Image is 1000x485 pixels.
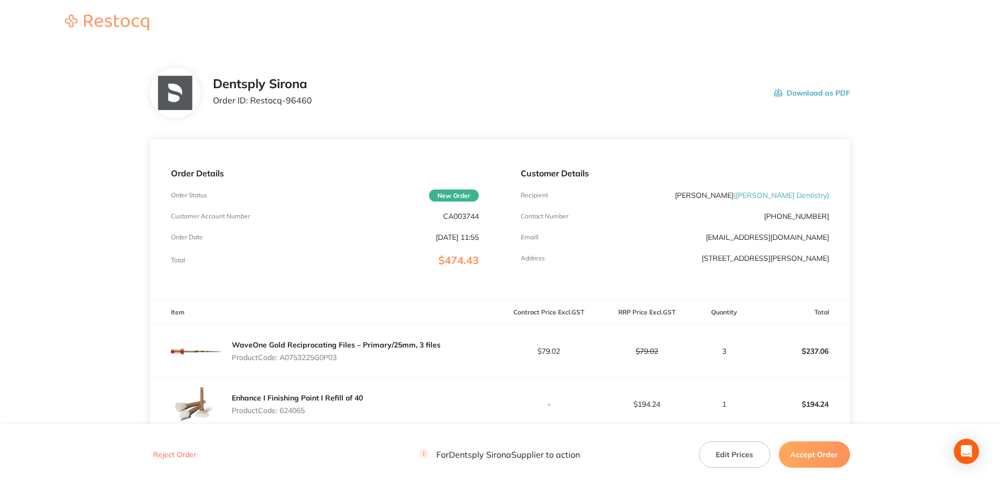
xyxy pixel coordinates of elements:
button: Accept Order [779,441,850,468]
p: $79.02 [500,347,597,355]
th: Item [150,300,500,325]
p: Product Code: A0753225G0P03 [232,353,440,362]
p: Order ID: Restocq- 96460 [213,96,312,105]
p: Order Details [171,168,479,178]
img: NTllNzd2NQ [158,76,192,110]
h2: Dentsply Sirona [213,77,312,91]
p: Customer Account Number [171,213,250,220]
a: WaveOne Gold Reciprocating Files – Primary/25mm, 3 files [232,340,440,350]
p: 1 [696,400,751,408]
th: Quantity [696,300,752,325]
p: Product Code: 624065 [232,406,363,415]
p: Order Status [171,192,207,199]
p: Emaill [521,234,539,241]
p: Recipient [521,192,548,199]
p: [PHONE_NUMBER] [764,212,829,220]
a: Restocq logo [55,15,159,32]
p: $237.06 [752,339,850,364]
p: - [500,400,597,408]
p: Customer Details [521,168,829,178]
div: Open Intercom Messenger [954,439,979,464]
p: Total [171,257,185,264]
span: ( [PERSON_NAME] Dentistry ) [734,191,829,200]
p: Address [521,255,545,262]
p: [PERSON_NAME] [675,191,829,199]
p: $194.24 [598,400,695,408]
p: $194.24 [752,392,850,417]
p: [DATE] 11:55 [436,233,479,241]
img: eGpwMHlrZw [171,325,223,377]
a: [EMAIL_ADDRESS][DOMAIN_NAME] [706,233,829,242]
span: New Order [429,189,479,202]
img: Restocq logo [55,15,159,30]
button: Download as PDF [774,77,850,109]
p: CA003744 [443,212,479,220]
button: Reject Order [150,450,199,460]
p: Contact Number [521,213,568,220]
button: Edit Prices [699,441,770,468]
th: RRP Price Excl. GST [598,300,696,325]
th: Contract Price Excl. GST [500,300,598,325]
p: $79.02 [598,347,695,355]
a: Enhance I Finishing Point I Refill of 40 [232,393,363,403]
p: For Dentsply Sirona Supplier to action [420,450,580,460]
p: [STREET_ADDRESS][PERSON_NAME] [702,254,829,262]
p: 3 [696,347,751,355]
img: cmEzYjlpOQ [171,378,223,430]
p: Order Date [171,234,203,241]
th: Total [752,300,850,325]
span: $474.43 [438,254,479,267]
